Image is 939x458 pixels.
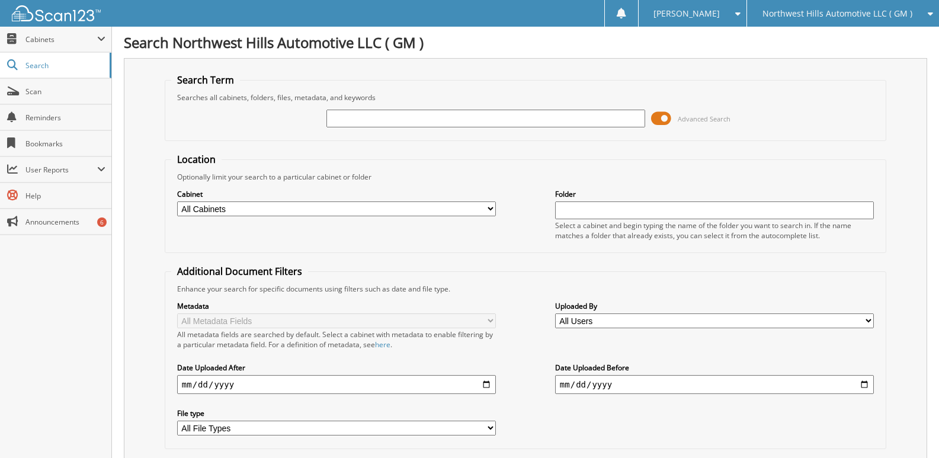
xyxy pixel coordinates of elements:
[171,284,880,294] div: Enhance your search for specific documents using filters such as date and file type.
[25,87,105,97] span: Scan
[555,363,874,373] label: Date Uploaded Before
[25,139,105,149] span: Bookmarks
[25,165,97,175] span: User Reports
[555,375,874,394] input: end
[177,189,496,199] label: Cabinet
[124,33,927,52] h1: Search Northwest Hills Automotive LLC ( GM )
[25,217,105,227] span: Announcements
[171,172,880,182] div: Optionally limit your search to a particular cabinet or folder
[25,34,97,44] span: Cabinets
[653,10,720,17] span: [PERSON_NAME]
[12,5,101,21] img: scan123-logo-white.svg
[171,153,222,166] legend: Location
[171,92,880,103] div: Searches all cabinets, folders, files, metadata, and keywords
[555,220,874,241] div: Select a cabinet and begin typing the name of the folder you want to search in. If the name match...
[25,191,105,201] span: Help
[177,408,496,418] label: File type
[25,60,104,71] span: Search
[555,301,874,311] label: Uploaded By
[97,217,107,227] div: 6
[177,363,496,373] label: Date Uploaded After
[375,340,390,350] a: here
[678,114,730,123] span: Advanced Search
[177,329,496,350] div: All metadata fields are searched by default. Select a cabinet with metadata to enable filtering b...
[25,113,105,123] span: Reminders
[171,265,308,278] legend: Additional Document Filters
[555,189,874,199] label: Folder
[762,10,912,17] span: Northwest Hills Automotive LLC ( GM )
[177,375,496,394] input: start
[171,73,240,87] legend: Search Term
[177,301,496,311] label: Metadata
